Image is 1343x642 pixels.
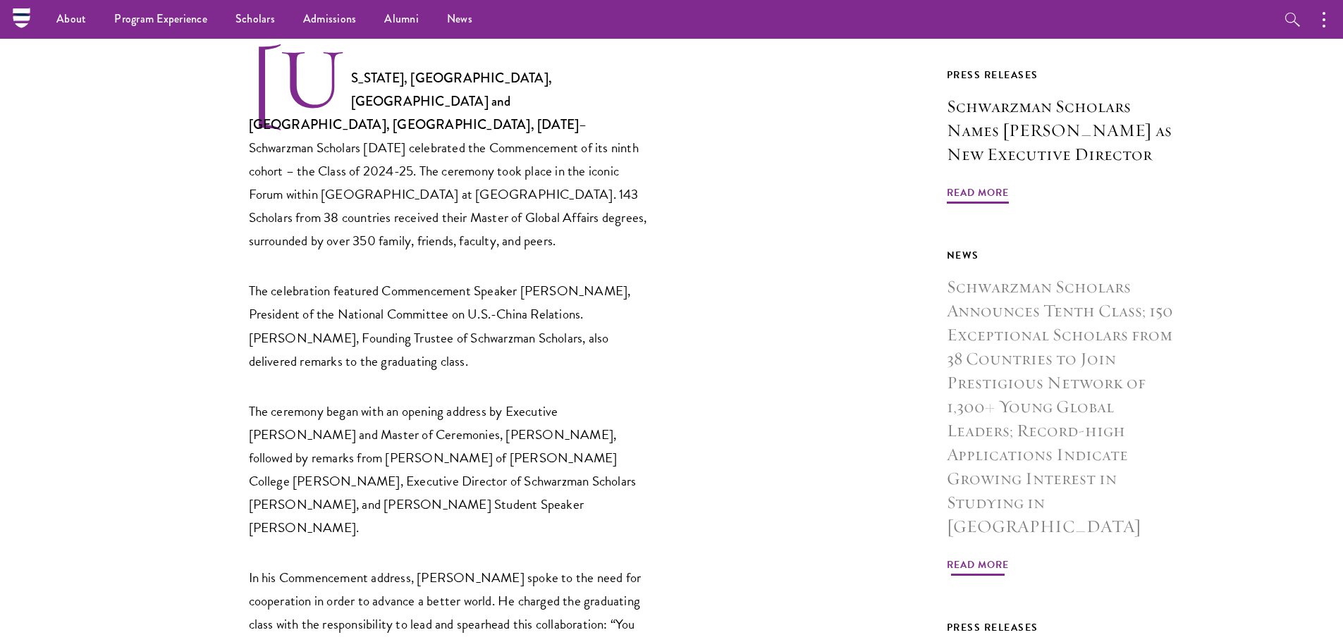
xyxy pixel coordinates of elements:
div: Press Releases [947,66,1179,84]
h3: Schwarzman Scholars Announces Tenth Class; 150 Exceptional Scholars from 38 Countries to Join Pre... [947,275,1179,538]
div: News [947,247,1179,264]
h3: Schwarzman Scholars Names [PERSON_NAME] as New Executive Director [947,94,1179,166]
div: Press Releases [947,619,1179,636]
p: The ceremony began with an opening address by Executive [PERSON_NAME] and Master of Ceremonies, [... [249,400,651,539]
span: Read More [947,184,1009,206]
strong: [US_STATE], [GEOGRAPHIC_DATA], [GEOGRAPHIC_DATA] and [GEOGRAPHIC_DATA], [GEOGRAPHIC_DATA], [DATE] [249,68,579,134]
a: News Schwarzman Scholars Announces Tenth Class; 150 Exceptional Scholars from 38 Countries to Joi... [947,247,1179,578]
a: Press Releases Schwarzman Scholars Names [PERSON_NAME] as New Executive Director Read More [947,66,1179,206]
p: – Schwarzman Scholars [DATE] celebrated the Commencement of its ninth cohort – the Class of 2024-... [249,46,651,252]
p: The celebration featured Commencement Speaker [PERSON_NAME], President of the National Committee ... [249,279,651,372]
span: Read More [947,556,1009,578]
